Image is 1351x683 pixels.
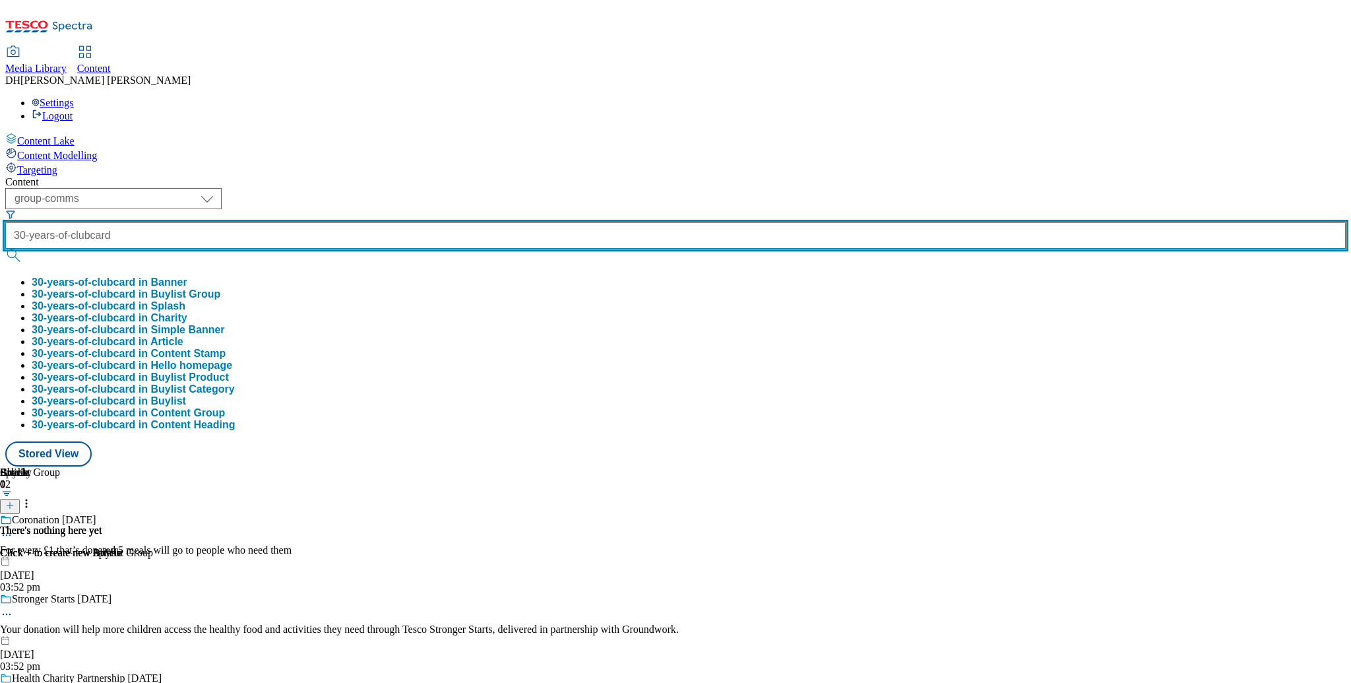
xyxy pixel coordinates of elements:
[32,372,229,383] div: 30-years-of-clubcard in
[5,147,1346,162] a: Content Modelling
[17,150,97,161] span: Content Modelling
[32,288,220,300] button: 30-years-of-clubcard in Buylist Group
[32,110,73,121] a: Logout
[17,164,57,176] span: Targeting
[5,63,67,74] span: Media Library
[150,336,183,347] span: Article
[151,312,187,323] span: Charity
[32,372,229,383] button: 30-years-of-clubcard in Buylist Product
[32,312,187,324] button: 30-years-of-clubcard in Charity
[5,162,1346,176] a: Targeting
[32,276,187,288] button: 30-years-of-clubcard in Banner
[32,336,183,348] button: 30-years-of-clubcard in Article
[20,75,191,86] span: [PERSON_NAME] [PERSON_NAME]
[151,383,235,395] span: Buylist Category
[12,593,111,605] div: Stronger Starts [DATE]
[77,63,111,74] span: Content
[17,135,75,146] span: Content Lake
[32,324,225,336] button: 30-years-of-clubcard in Simple Banner
[32,348,226,360] button: 30-years-of-clubcard in Content Stamp
[5,75,20,86] span: DH
[32,312,187,324] div: 30-years-of-clubcard in
[32,407,225,419] button: 30-years-of-clubcard in Content Group
[32,419,236,431] button: 30-years-of-clubcard in Content Heading
[77,47,111,75] a: Content
[5,222,1346,249] input: Search
[32,383,235,395] button: 30-years-of-clubcard in Buylist Category
[32,395,186,407] button: 30-years-of-clubcard in Buylist
[32,97,74,108] a: Settings
[151,395,186,407] span: Buylist
[32,300,185,312] button: 30-years-of-clubcard in Splash
[5,176,1346,188] div: Content
[32,336,183,348] div: 30-years-of-clubcard in
[5,441,92,467] button: Stored View
[5,47,67,75] a: Media Library
[151,372,229,383] span: Buylist Product
[5,209,16,220] svg: Search Filters
[32,383,235,395] div: 30-years-of-clubcard in
[5,133,1346,147] a: Content Lake
[32,395,186,407] div: 30-years-of-clubcard in
[32,360,232,372] button: 30-years-of-clubcard in Hello homepage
